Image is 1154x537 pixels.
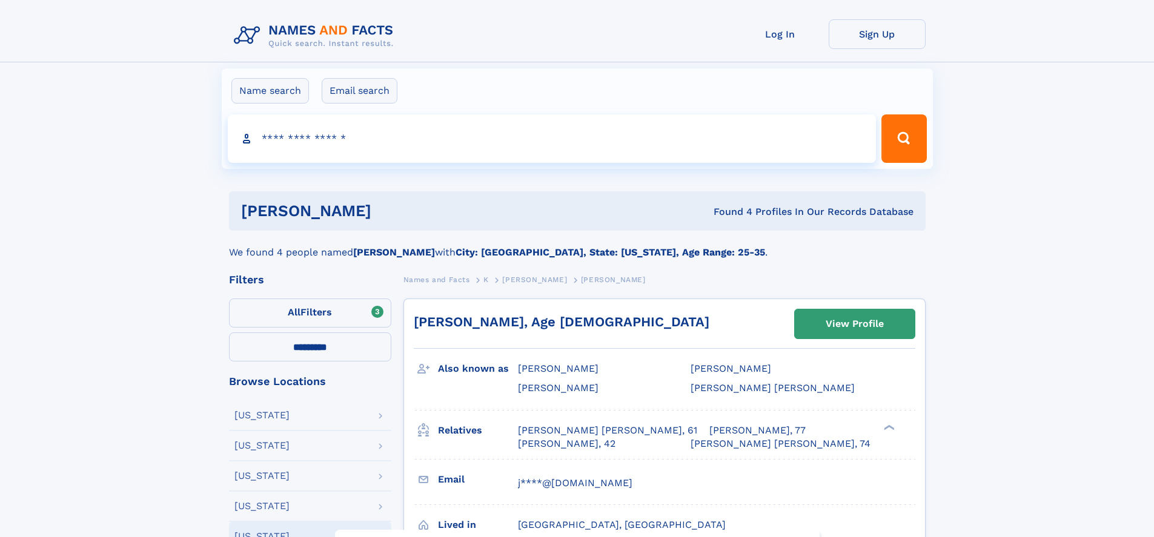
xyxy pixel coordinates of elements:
[234,410,290,420] div: [US_STATE]
[709,424,806,437] a: [PERSON_NAME], 77
[229,231,926,260] div: We found 4 people named with .
[234,471,290,481] div: [US_STATE]
[234,441,290,450] div: [US_STATE]
[229,298,391,328] label: Filters
[438,358,518,379] h3: Also known as
[732,19,829,49] a: Log In
[518,519,726,530] span: [GEOGRAPHIC_DATA], [GEOGRAPHIC_DATA]
[438,469,518,490] h3: Email
[456,246,765,258] b: City: [GEOGRAPHIC_DATA], State: [US_STATE], Age Range: 25-35
[502,272,567,287] a: [PERSON_NAME]
[691,363,771,374] span: [PERSON_NAME]
[414,314,709,329] a: [PERSON_NAME], Age [DEMOGRAPHIC_DATA]
[483,272,489,287] a: K
[229,376,391,387] div: Browse Locations
[231,78,309,104] label: Name search
[881,114,926,163] button: Search Button
[826,310,884,338] div: View Profile
[518,382,599,394] span: [PERSON_NAME]
[229,274,391,285] div: Filters
[438,420,518,441] h3: Relatives
[518,363,599,374] span: [PERSON_NAME]
[288,306,300,318] span: All
[691,382,855,394] span: [PERSON_NAME] [PERSON_NAME]
[518,437,615,450] a: [PERSON_NAME], 42
[502,275,567,284] span: [PERSON_NAME]
[234,501,290,511] div: [US_STATE]
[241,203,543,219] h1: [PERSON_NAME]
[518,424,697,437] a: [PERSON_NAME] [PERSON_NAME], 61
[403,272,470,287] a: Names and Facts
[829,19,926,49] a: Sign Up
[795,309,915,338] a: View Profile
[322,78,397,104] label: Email search
[228,114,877,163] input: search input
[881,423,895,431] div: ❯
[691,437,870,450] a: [PERSON_NAME] [PERSON_NAME], 74
[353,246,435,258] b: [PERSON_NAME]
[438,515,518,535] h3: Lived in
[542,205,914,219] div: Found 4 Profiles In Our Records Database
[581,275,646,284] span: [PERSON_NAME]
[229,19,403,52] img: Logo Names and Facts
[483,275,489,284] span: K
